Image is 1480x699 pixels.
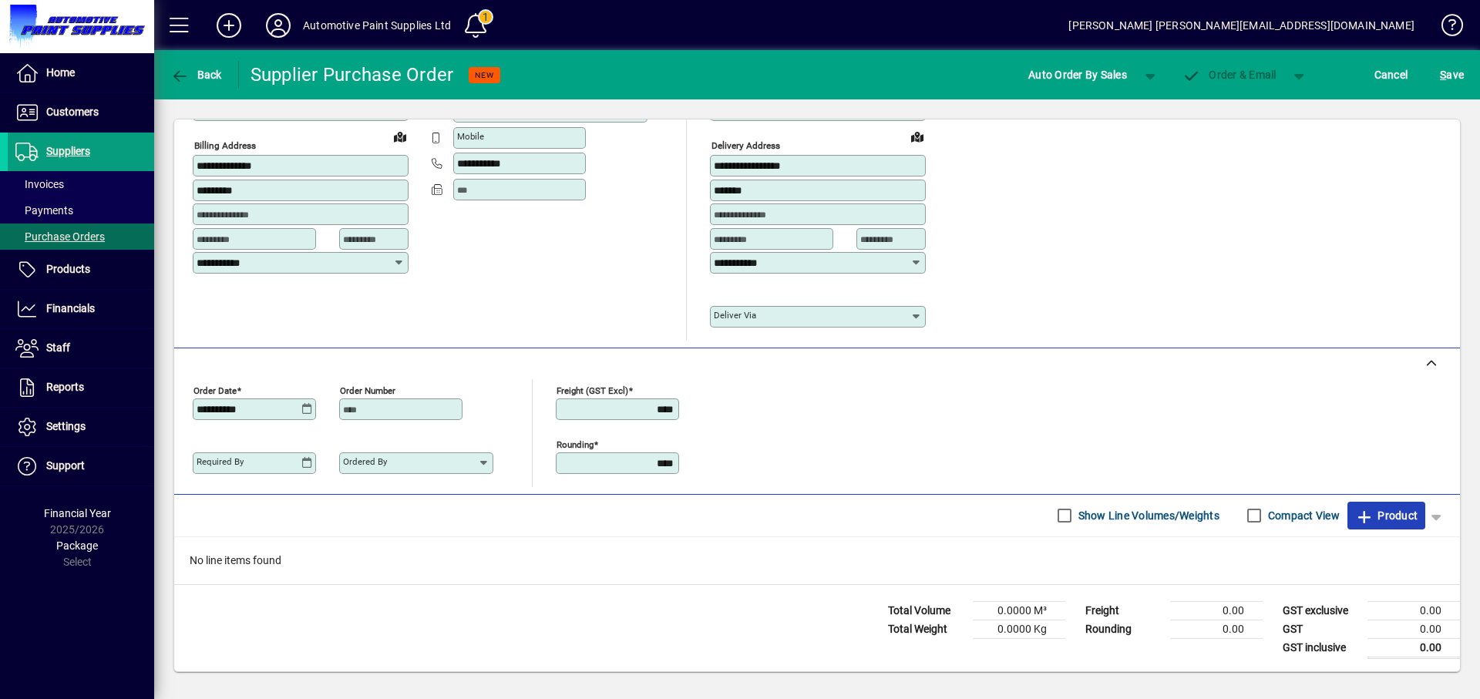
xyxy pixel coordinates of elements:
span: Package [56,539,98,552]
div: Supplier Purchase Order [251,62,454,87]
button: Save [1436,61,1468,89]
label: Compact View [1265,508,1340,523]
td: 0.00 [1367,638,1460,657]
a: View on map [905,124,930,149]
span: Auto Order By Sales [1028,62,1127,87]
td: 0.00 [1367,601,1460,620]
span: Financials [46,302,95,314]
td: GST exclusive [1275,601,1367,620]
a: Financials [8,290,154,328]
a: Payments [8,197,154,223]
app-page-header-button: Back [154,61,239,89]
div: No line items found [174,537,1460,584]
td: 0.00 [1170,601,1263,620]
span: Customers [46,106,99,118]
mat-label: Ordered by [343,456,387,467]
div: [PERSON_NAME] [PERSON_NAME][EMAIL_ADDRESS][DOMAIN_NAME] [1068,13,1414,38]
td: GST inclusive [1275,638,1367,657]
span: Order & Email [1182,69,1276,81]
span: Purchase Orders [15,230,105,243]
span: Financial Year [44,507,111,519]
mat-label: Freight (GST excl) [557,385,628,395]
span: Support [46,459,85,472]
a: Settings [8,408,154,446]
button: Order & Email [1175,61,1284,89]
a: View on map [388,124,412,149]
span: Suppliers [46,145,90,157]
button: Product [1347,502,1425,529]
button: Auto Order By Sales [1021,61,1135,89]
span: ave [1440,62,1464,87]
a: Support [8,447,154,486]
span: Staff [46,341,70,354]
span: Payments [15,204,73,217]
span: NEW [475,70,494,80]
a: Products [8,250,154,289]
td: Freight [1078,601,1170,620]
td: Rounding [1078,620,1170,638]
span: Product [1355,503,1418,528]
td: 0.00 [1367,620,1460,638]
span: Settings [46,420,86,432]
span: Home [46,66,75,79]
td: GST [1275,620,1367,638]
a: Reports [8,368,154,407]
a: Customers [8,93,154,132]
div: Automotive Paint Supplies Ltd [303,13,451,38]
span: S [1440,69,1446,81]
a: Home [8,54,154,92]
span: Invoices [15,178,64,190]
span: Products [46,263,90,275]
td: 0.0000 Kg [973,620,1065,638]
a: Knowledge Base [1430,3,1461,53]
span: Back [170,69,222,81]
mat-label: Order number [340,385,395,395]
td: Total Volume [880,601,973,620]
button: Profile [254,12,303,39]
mat-label: Deliver via [714,310,756,321]
button: Add [204,12,254,39]
td: 0.00 [1170,620,1263,638]
mat-label: Order date [193,385,237,395]
td: Total Weight [880,620,973,638]
td: 0.0000 M³ [973,601,1065,620]
a: Purchase Orders [8,223,154,250]
button: Back [166,61,226,89]
mat-label: Required by [197,456,244,467]
span: Cancel [1374,62,1408,87]
label: Show Line Volumes/Weights [1075,508,1219,523]
a: Invoices [8,171,154,197]
button: Cancel [1371,61,1412,89]
span: Reports [46,381,84,393]
mat-label: Rounding [557,439,594,449]
a: Staff [8,329,154,368]
mat-label: Mobile [457,131,484,142]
